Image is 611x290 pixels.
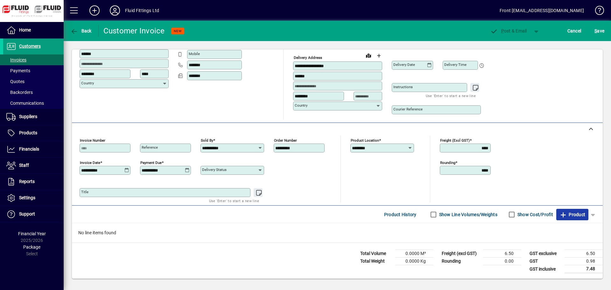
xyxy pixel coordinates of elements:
a: Knowledge Base [590,1,603,22]
button: Choose address [374,51,384,61]
td: 6.50 [483,250,521,258]
span: Invoices [6,57,26,62]
mat-label: Delivery date [393,62,415,67]
td: GST inclusive [526,265,565,273]
a: Staff [3,158,64,173]
span: Payments [6,68,30,73]
span: Cancel [567,26,581,36]
a: Invoices [3,54,64,65]
span: S [594,28,597,33]
a: Settings [3,190,64,206]
mat-label: Order number [274,138,297,143]
a: Financials [3,141,64,157]
mat-hint: Use 'Enter' to start a new line [426,92,476,99]
a: Suppliers [3,109,64,125]
div: Front [EMAIL_ADDRESS][DOMAIN_NAME] [500,5,584,16]
span: Home [19,27,31,32]
div: Customer Invoice [103,26,165,36]
mat-label: Delivery status [202,167,227,172]
span: Financial Year [18,231,46,236]
span: Product History [384,209,417,220]
span: Products [19,130,37,135]
td: Freight (excl GST) [439,250,483,258]
div: No line items found [72,223,603,243]
div: Fluid Fittings Ltd [125,5,159,16]
span: P [501,28,504,33]
td: Total Volume [357,250,395,258]
td: 0.0000 M³ [395,250,433,258]
span: Suppliers [19,114,37,119]
a: Communications [3,98,64,109]
a: View on map [363,50,374,60]
span: Package [23,244,40,250]
span: Back [70,28,92,33]
label: Show Line Volumes/Weights [438,211,497,218]
app-page-header-button: Back [64,25,99,37]
td: Total Weight [357,258,395,265]
mat-label: Courier Reference [393,107,423,111]
mat-label: Country [81,81,94,85]
button: Add [84,5,105,16]
button: Profile [105,5,125,16]
td: Rounding [439,258,483,265]
a: Backorders [3,87,64,98]
td: 0.00 [483,258,521,265]
span: NEW [174,29,182,33]
span: Settings [19,195,35,200]
mat-hint: Use 'Enter' to start a new line [209,197,259,204]
td: GST exclusive [526,250,565,258]
mat-label: Rounding [440,160,455,165]
a: Products [3,125,64,141]
a: Payments [3,65,64,76]
mat-label: Instructions [393,85,413,89]
mat-label: Product location [351,138,379,143]
span: Backorders [6,90,33,95]
span: Financials [19,146,39,152]
span: ost & Email [490,28,527,33]
span: Staff [19,163,29,168]
mat-label: Country [295,103,307,108]
button: Post & Email [487,25,530,37]
span: Customers [19,44,41,49]
mat-label: Sold by [201,138,213,143]
button: Save [593,25,606,37]
mat-label: Mobile [189,52,200,56]
span: Quotes [6,79,25,84]
span: Reports [19,179,35,184]
button: Product History [382,209,419,220]
mat-label: Delivery time [444,62,467,67]
td: 7.48 [565,265,603,273]
span: Communications [6,101,44,106]
span: Product [559,209,585,220]
mat-label: Invoice number [80,138,105,143]
label: Show Cost/Profit [516,211,553,218]
mat-label: Payment due [140,160,162,165]
a: Quotes [3,76,64,87]
td: 0.98 [565,258,603,265]
a: Reports [3,174,64,190]
a: Support [3,206,64,222]
mat-label: Reference [142,145,158,150]
td: GST [526,258,565,265]
button: Back [69,25,93,37]
mat-label: Freight (excl GST) [440,138,470,143]
button: Product [556,209,588,220]
button: Cancel [566,25,583,37]
span: Support [19,211,35,216]
a: Home [3,22,64,38]
td: 0.0000 Kg [395,258,433,265]
mat-label: Invoice date [80,160,100,165]
td: 6.50 [565,250,603,258]
span: ave [594,26,604,36]
mat-label: Title [81,190,88,194]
